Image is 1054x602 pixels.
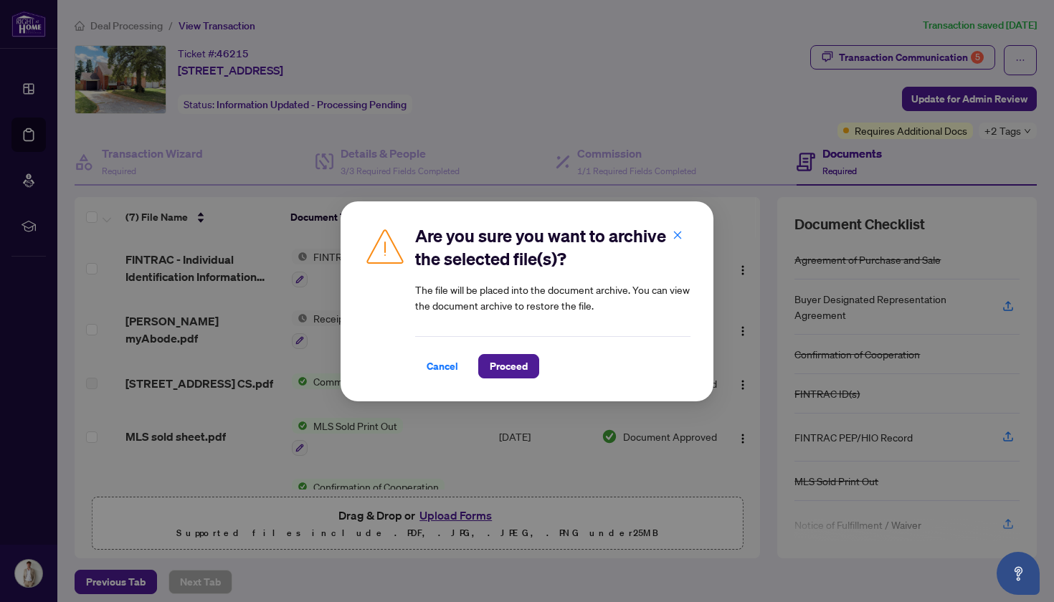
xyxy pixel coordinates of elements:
img: Caution Icon [364,224,407,267]
span: Proceed [490,355,528,378]
button: Proceed [478,354,539,378]
article: The file will be placed into the document archive. You can view the document archive to restore t... [415,282,690,313]
span: close [673,229,683,239]
h2: Are you sure you want to archive the selected file(s)? [415,224,690,270]
button: Open asap [997,552,1040,595]
button: Cancel [415,354,470,378]
span: Cancel [427,355,458,378]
